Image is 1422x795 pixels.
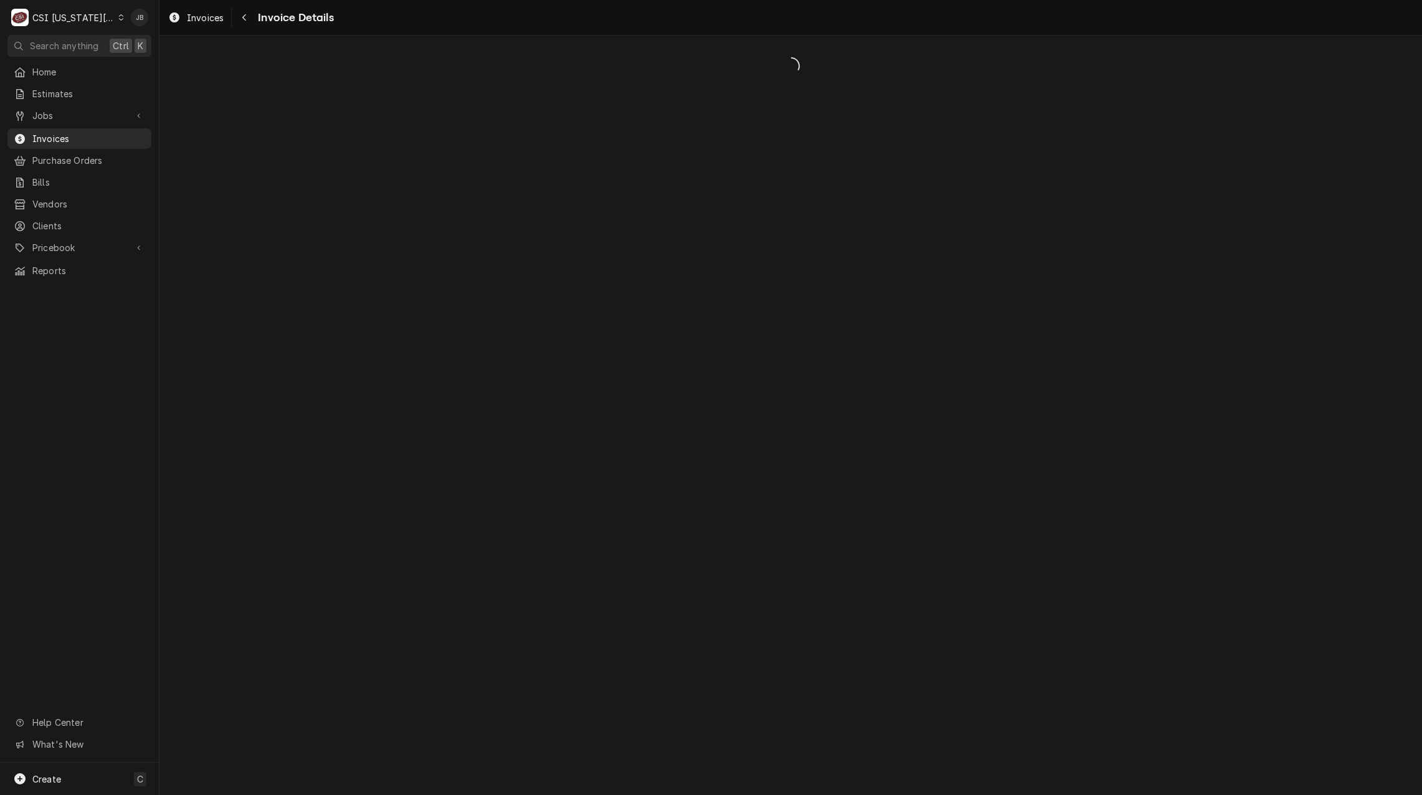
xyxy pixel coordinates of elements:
a: Go to What's New [7,734,151,755]
div: JB [131,9,148,26]
a: Go to Help Center [7,712,151,733]
span: Search anything [30,39,98,52]
div: CSI [US_STATE][GEOGRAPHIC_DATA]. [32,11,115,24]
span: Purchase Orders [32,154,145,167]
span: Clients [32,219,145,232]
a: Vendors [7,194,151,214]
a: Invoices [7,128,151,149]
span: Create [32,774,61,784]
a: Go to Jobs [7,105,151,126]
button: Search anythingCtrlK [7,35,151,57]
span: Vendors [32,198,145,211]
a: Estimates [7,83,151,104]
span: Reports [32,264,145,277]
span: C [137,773,143,786]
a: Invoices [163,7,229,28]
a: Clients [7,216,151,236]
span: Invoice Details [254,9,333,26]
span: Invoices [32,132,145,145]
span: Estimates [32,87,145,100]
span: Bills [32,176,145,189]
a: Go to Pricebook [7,237,151,258]
span: Ctrl [113,39,129,52]
span: Home [32,65,145,79]
div: CSI Kansas City.'s Avatar [11,9,29,26]
a: Bills [7,172,151,193]
div: Joshua Bennett's Avatar [131,9,148,26]
a: Reports [7,260,151,281]
span: Jobs [32,109,126,122]
div: C [11,9,29,26]
a: Purchase Orders [7,150,151,171]
span: Loading... [159,53,1422,79]
span: What's New [32,738,144,751]
span: Invoices [187,11,224,24]
button: Navigate back [234,7,254,27]
span: Pricebook [32,241,126,254]
span: Help Center [32,716,144,729]
a: Home [7,62,151,82]
span: K [138,39,143,52]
